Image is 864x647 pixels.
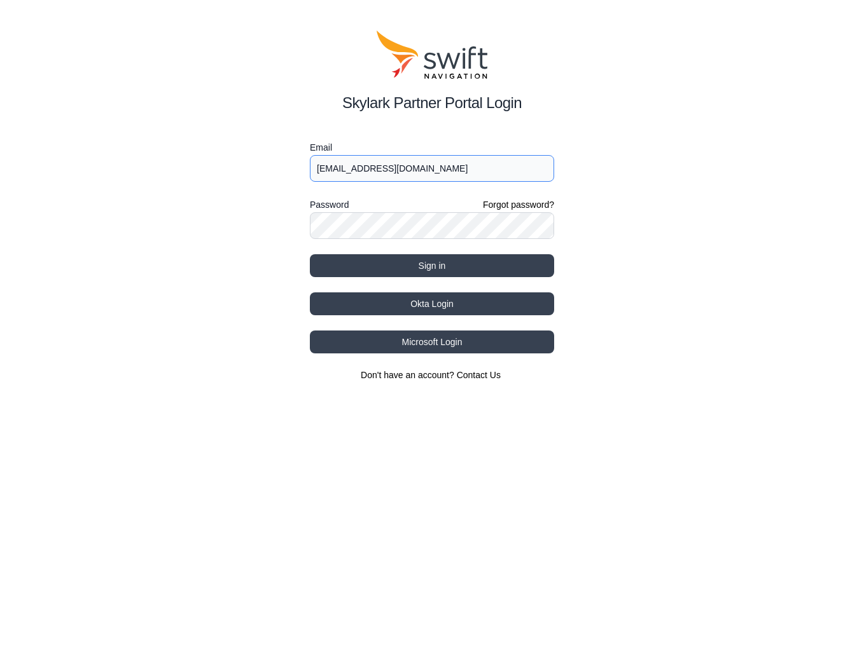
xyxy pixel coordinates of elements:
[310,292,554,315] button: Okta Login
[310,254,554,277] button: Sign in
[310,197,349,212] label: Password
[310,369,554,381] section: Don't have an account?
[483,198,554,211] a: Forgot password?
[310,140,554,155] label: Email
[310,92,554,114] h2: Skylark Partner Portal Login
[310,330,554,353] button: Microsoft Login
[457,370,501,380] a: Contact Us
